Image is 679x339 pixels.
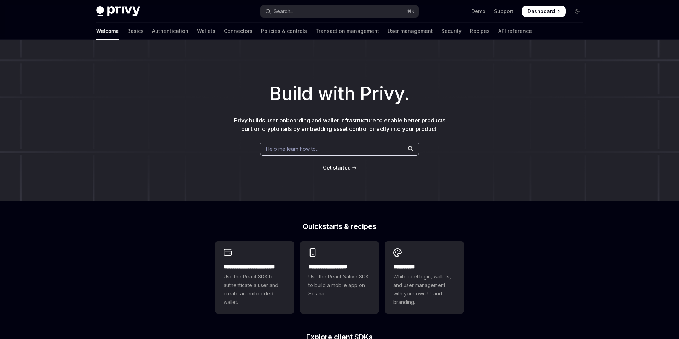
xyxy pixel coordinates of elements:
button: Open search [260,5,419,18]
span: ⌘ K [407,8,414,14]
a: Security [441,23,462,40]
span: Use the React Native SDK to build a mobile app on Solana. [308,272,371,298]
a: Basics [127,23,144,40]
a: Get started [323,164,351,171]
a: User management [388,23,433,40]
span: Privy builds user onboarding and wallet infrastructure to enable better products built on crypto ... [234,117,445,132]
a: Transaction management [315,23,379,40]
span: Get started [323,165,351,171]
a: API reference [498,23,532,40]
div: Search... [274,7,294,16]
span: Help me learn how to… [266,145,320,153]
a: **** *****Whitelabel login, wallets, and user management with your own UI and branding. [385,241,464,314]
a: Welcome [96,23,119,40]
img: dark logo [96,6,140,16]
h2: Quickstarts & recipes [215,223,464,230]
a: Wallets [197,23,215,40]
span: Whitelabel login, wallets, and user management with your own UI and branding. [393,272,455,306]
a: Support [494,8,513,15]
a: Authentication [152,23,188,40]
a: **** **** **** ***Use the React Native SDK to build a mobile app on Solana. [300,241,379,314]
a: Dashboard [522,6,566,17]
a: Connectors [224,23,253,40]
a: Policies & controls [261,23,307,40]
span: Use the React SDK to authenticate a user and create an embedded wallet. [224,272,286,306]
a: Demo [471,8,486,15]
span: Dashboard [528,8,555,15]
button: Toggle dark mode [571,6,583,17]
h1: Build with Privy. [11,80,668,108]
a: Recipes [470,23,490,40]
